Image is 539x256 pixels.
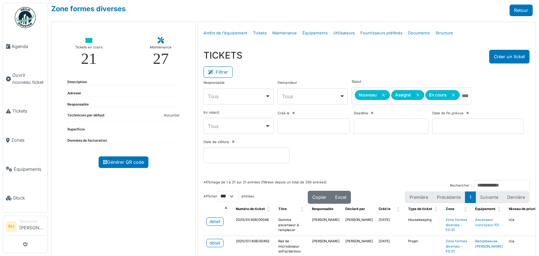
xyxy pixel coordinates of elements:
a: detail [206,217,224,226]
span: Déclaré par [345,207,365,211]
td: Gomme ascenseur à remplacer [275,215,309,236]
span: Responsable [312,207,333,211]
a: Documents [405,25,433,41]
div: Technicien [19,219,45,224]
td: 2025/01/408/00046 [233,215,275,236]
dt: Technicien par défaut [67,113,105,121]
div: 27 [153,51,169,67]
div: Tous [208,93,265,100]
span: Stock [13,195,45,201]
span: Tickets [12,108,45,114]
label: Date de clôture [204,140,229,145]
div: Nouveau [355,90,390,100]
td: [PERSON_NAME] [309,215,342,236]
label: Date de fin prévue [432,111,464,116]
a: Équipements [3,155,47,184]
span: Zone [446,207,454,211]
span: Créé le: Activate to sort [397,204,401,215]
label: Rechercher : [450,183,472,188]
span: Titre [278,207,287,211]
td: Housekeeping [405,215,443,236]
td: [PERSON_NAME] [342,215,376,236]
dt: Responsable [67,102,89,107]
span: Équipements [14,166,45,173]
label: Créé le [278,111,290,116]
a: Zones [3,126,47,155]
button: Remove item: 'ongoing' [449,93,457,97]
span: Ouvrir nouveau ticket [12,72,45,85]
div: 21 [81,51,97,67]
h3: TICKETS [204,50,242,61]
span: Équipement: Activate to sort [498,204,502,215]
a: Tickets [250,25,269,41]
a: Zone formes diverses [51,5,126,13]
button: Remove item: 'new' [379,93,387,97]
a: Remplisseuse [PERSON_NAME] [475,239,503,248]
div: detail [209,240,220,246]
span: Type de ticket: Activate to sort [434,204,439,215]
label: Deadline [354,111,368,116]
div: Tickets en cours [75,44,102,51]
label: Responsable [204,80,225,86]
span: Zones [11,137,45,143]
a: Tickets en cours 21 [69,32,108,72]
a: Maintenance [269,25,300,41]
div: Tous [282,93,339,100]
a: Fournisseurs préférés [358,25,405,41]
a: detail [206,239,224,247]
td: [DATE] [376,215,405,236]
a: Tickets [3,97,47,126]
span: Créé le [379,207,391,211]
a: Stock [3,184,47,213]
input: Tous [461,91,468,101]
a: Zone formes diverses - FD.01 [446,239,467,253]
a: Ascenseur convoyeur FD [475,218,499,227]
dt: Description [67,80,87,85]
a: Maintenance 27 [144,32,178,72]
button: 1 [465,191,476,203]
a: Équipements [300,25,331,41]
div: Affichage de 1 à 21 sur 21 entrées (filtrées depuis un total de 330 entrées) [204,180,327,191]
span: Agenda [12,43,45,50]
li: [PERSON_NAME] [19,219,45,234]
span: Niveau de priorité [509,207,539,211]
a: Zone formes diverses - FD.01 [446,218,467,232]
div: detail [209,218,220,225]
a: RH Technicien[PERSON_NAME] [6,219,45,236]
label: En retard [204,110,219,115]
div: Maintenance [150,44,172,51]
a: Générer QR code [99,156,148,168]
select: Afficherentrées [217,191,239,202]
button: Créer un ticket [489,50,530,63]
a: Arrêts de l'équipement [201,25,250,41]
a: Agenda [3,32,47,61]
dd: Aucun(e) [164,113,180,118]
dt: Données de facturation [67,138,107,143]
dt: Adresse [67,91,81,96]
a: Ouvrir nouveau ticket [3,61,47,97]
div: En cours [425,90,460,100]
button: Remove item: 'assigned' [414,93,422,97]
div: Tous [208,122,265,130]
span: Numéro de ticket [236,207,265,211]
a: Utilisateurs [331,25,358,41]
label: Demandeur [278,80,297,86]
dt: Superficie [67,127,85,132]
a: Retour [510,5,533,16]
div: Assigné [391,90,424,100]
span: Excel [335,195,346,200]
label: Afficher entrées [204,191,254,202]
label: Statut [352,79,361,85]
li: RH [6,221,16,232]
span: Type de ticket [408,207,432,211]
nav: pagination [405,191,530,203]
span: Numéro de ticket: Activate to sort [267,204,271,215]
a: Structure [433,25,456,41]
button: Excel [331,191,351,204]
span: Zone: Activate to sort [464,204,468,215]
img: Badge_color-CXgf-gQk.svg [15,7,36,28]
button: Copier [308,191,331,204]
span: Équipement [475,207,495,211]
button: Filtrer [204,66,233,78]
span: Titre: Activate to sort [301,204,305,215]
